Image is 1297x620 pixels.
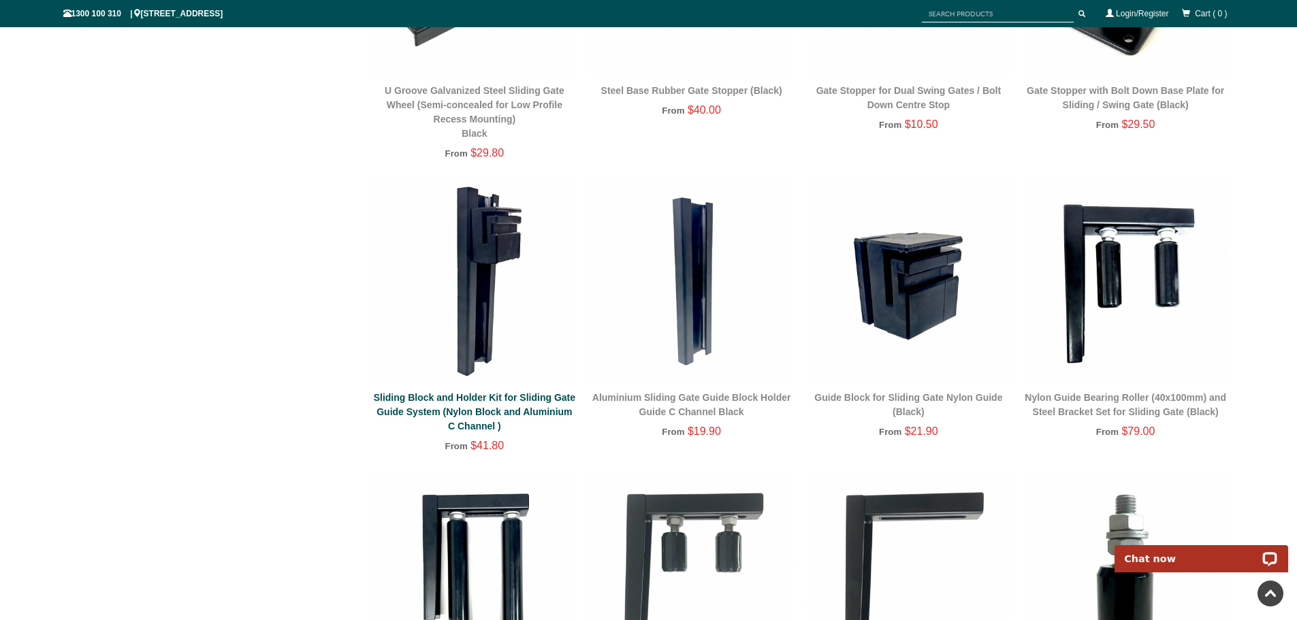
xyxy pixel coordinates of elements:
span: $41.80 [470,440,504,451]
a: U Groove Galvanized Steel Sliding Gate Wheel (Semi-concealed for Low Profile Recess Mounting)Black [385,85,564,139]
img: Guide Block for Sliding Gate Nylon Guide (Black) - Gate Warehouse [807,179,1010,382]
span: $19.90 [688,425,721,437]
span: From [879,120,901,130]
span: Cart ( 0 ) [1195,9,1227,18]
input: SEARCH PRODUCTS [922,5,1074,22]
span: From [879,427,901,437]
span: $29.50 [1121,118,1155,130]
span: $40.00 [688,104,721,116]
a: Nylon Guide Bearing Roller (40x100mm) and Steel Bracket Set for Sliding Gate (Black) [1025,392,1226,417]
a: Gate Stopper with Bolt Down Base Plate for Sliding / Swing Gate (Black) [1027,85,1224,110]
span: 1300 100 310 | [STREET_ADDRESS] [63,9,223,18]
span: $79.00 [1121,425,1155,437]
span: $21.90 [905,425,938,437]
a: Steel Base Rubber Gate Stopper (Black) [601,85,782,96]
span: From [662,427,684,437]
span: From [445,441,468,451]
a: Gate Stopper for Dual Swing Gates / Bolt Down Centre Stop [816,85,1001,110]
span: $29.80 [470,147,504,159]
a: Sliding Block and Holder Kit for Sliding Gate Guide System (Nylon Block and Aluminium C Channel ) [374,392,575,431]
a: Aluminium Sliding Gate Guide Block Holder Guide C Channel Black [592,392,791,417]
img: Nylon Guide Bearing Roller (40x100mm) and Steel Bracket Set for Sliding Gate (Black) - Gate Wareh... [1024,179,1228,382]
span: $10.50 [905,118,938,130]
span: From [1096,427,1119,437]
span: From [445,148,468,159]
a: Login/Register [1116,9,1168,18]
iframe: LiveChat chat widget [1106,529,1297,572]
a: Guide Block for Sliding Gate Nylon Guide (Black) [814,392,1002,417]
span: From [662,105,684,116]
span: From [1096,120,1119,130]
img: Aluminium Sliding Gate Guide Block Holder Guide C Channel Black - Gate Warehouse [590,179,793,382]
img: Sliding Block and Holder Kit for Sliding Gate Guide System (Nylon Block and Aluminium C Channel )... [373,179,577,382]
